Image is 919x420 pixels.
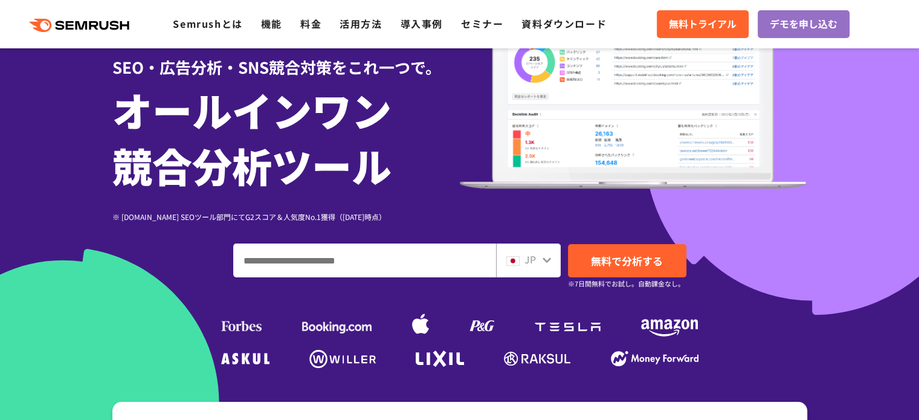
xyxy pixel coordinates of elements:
[524,252,536,267] span: JP
[112,82,460,193] h1: オールインワン 競合分析ツール
[758,10,850,38] a: デモを申し込む
[770,16,837,32] span: デモを申し込む
[591,253,663,268] span: 無料で分析する
[340,16,382,31] a: 活用方法
[300,16,321,31] a: 料金
[568,244,686,277] a: 無料で分析する
[521,16,607,31] a: 資料ダウンロード
[112,211,460,222] div: ※ [DOMAIN_NAME] SEOツール部門にてG2スコア＆人気度No.1獲得（[DATE]時点）
[657,10,749,38] a: 無料トライアル
[234,244,495,277] input: ドメイン、キーワードまたはURLを入力してください
[401,16,443,31] a: 導入事例
[112,37,460,79] div: SEO・広告分析・SNS競合対策をこれ一つで。
[461,16,503,31] a: セミナー
[568,278,685,289] small: ※7日間無料でお試し。自動課金なし。
[173,16,242,31] a: Semrushとは
[261,16,282,31] a: 機能
[669,16,737,32] span: 無料トライアル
